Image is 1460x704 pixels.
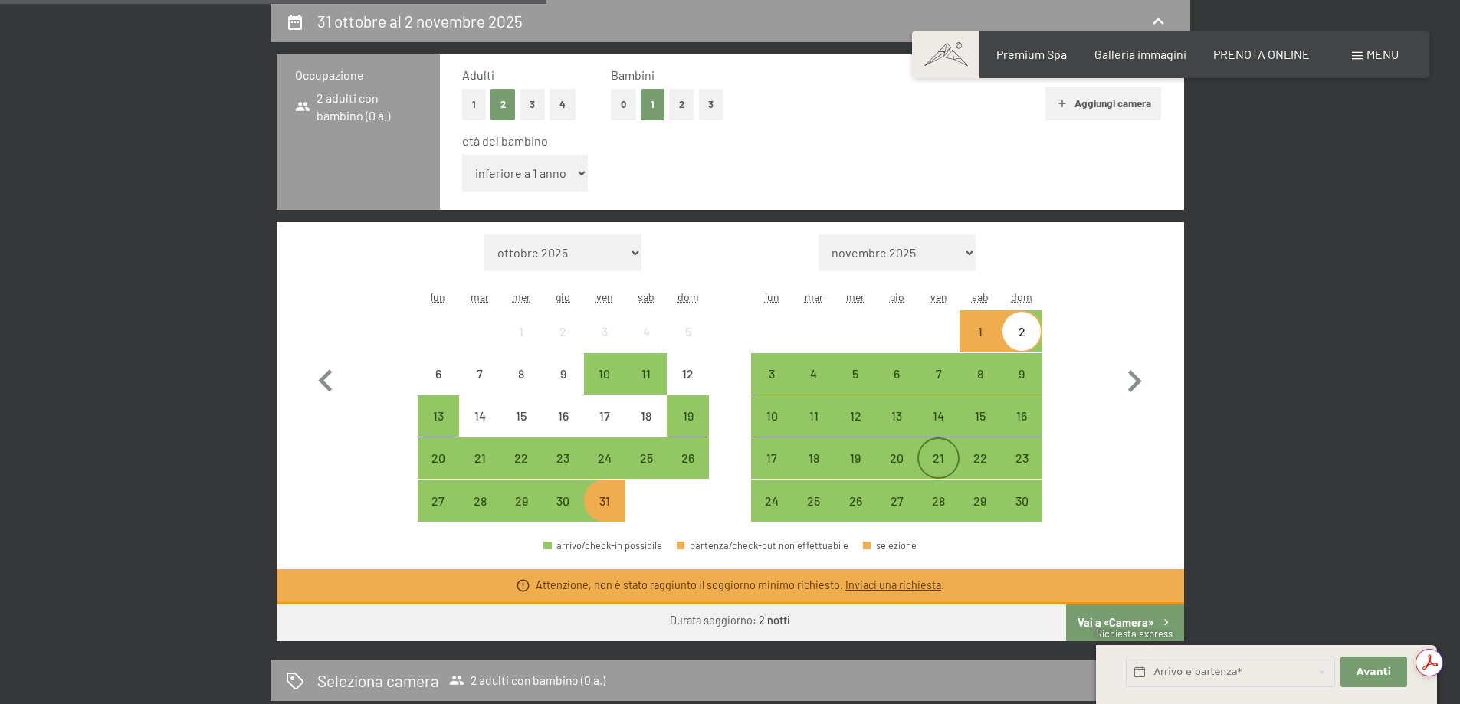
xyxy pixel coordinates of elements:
div: arrivo/check-in possibile [543,541,662,551]
div: arrivo/check-in possibile [751,395,792,437]
div: 10 [586,368,624,406]
div: arrivo/check-in non effettuabile [543,395,584,437]
div: 7 [919,368,957,406]
div: Wed Nov 19 2025 [835,437,876,479]
div: Sun Nov 23 2025 [1001,437,1042,479]
div: arrivo/check-in non effettuabile [500,353,542,395]
div: Mon Nov 24 2025 [751,480,792,521]
div: Thu Nov 20 2025 [876,437,917,479]
div: arrivo/check-in possibile [459,480,500,521]
div: Mon Nov 17 2025 [751,437,792,479]
div: 22 [961,452,999,490]
div: 6 [419,368,458,406]
div: Wed Oct 15 2025 [500,395,542,437]
div: 15 [502,410,540,448]
div: arrivo/check-in possibile [793,395,835,437]
div: arrivo/check-in non effettuabile [500,395,542,437]
div: 14 [461,410,499,448]
abbr: domenica [1011,290,1032,303]
div: 10 [753,410,791,448]
div: 30 [544,495,582,533]
div: Sun Oct 26 2025 [667,437,708,479]
div: 11 [627,368,665,406]
div: arrivo/check-in non effettuabile [584,310,625,352]
div: arrivo/check-in non effettuabile [543,353,584,395]
span: Adulti [462,67,494,82]
div: 11 [795,410,833,448]
div: Fri Nov 21 2025 [917,437,959,479]
div: 18 [627,410,665,448]
div: Sat Oct 04 2025 [625,310,667,352]
div: arrivo/check-in possibile [543,480,584,521]
div: arrivo/check-in possibile [500,480,542,521]
abbr: lunedì [765,290,779,303]
div: Mon Nov 03 2025 [751,353,792,395]
abbr: domenica [678,290,699,303]
div: arrivo/check-in non effettuabile [459,353,500,395]
div: Mon Nov 10 2025 [751,395,792,437]
div: 15 [961,410,999,448]
div: 25 [795,495,833,533]
div: Tue Oct 21 2025 [459,437,500,479]
div: 1 [961,326,999,364]
div: 27 [419,495,458,533]
div: Thu Oct 16 2025 [543,395,584,437]
div: 18 [795,452,833,490]
div: arrivo/check-in possibile [584,480,625,521]
h2: 31 ottobre al 2 novembre 2025 [317,11,523,31]
div: arrivo/check-in possibile [917,395,959,437]
div: Sun Nov 02 2025 [1001,310,1042,352]
button: 4 [550,89,576,120]
div: 13 [419,410,458,448]
div: Tue Nov 25 2025 [793,480,835,521]
div: Sat Nov 15 2025 [960,395,1001,437]
div: Sat Nov 22 2025 [960,437,1001,479]
div: Wed Nov 12 2025 [835,395,876,437]
div: arrivo/check-in possibile [751,480,792,521]
div: 12 [836,410,874,448]
div: arrivo/check-in non effettuabile [625,395,667,437]
h2: Seleziona camera [317,670,439,692]
div: 7 [461,368,499,406]
div: Fri Nov 28 2025 [917,480,959,521]
div: 16 [544,410,582,448]
div: arrivo/check-in possibile [500,437,542,479]
div: 28 [461,495,499,533]
div: Tue Oct 07 2025 [459,353,500,395]
div: 4 [795,368,833,406]
div: Thu Oct 09 2025 [543,353,584,395]
div: Thu Nov 06 2025 [876,353,917,395]
div: Sun Oct 12 2025 [667,353,708,395]
button: Vai a «Camera» [1066,604,1183,641]
abbr: giovedì [556,290,570,303]
div: Sat Oct 18 2025 [625,395,667,437]
div: Wed Oct 01 2025 [500,310,542,352]
div: Attenzione, non è stato raggiunto il soggiorno minimo richiesto. . [536,578,944,593]
div: Sun Nov 16 2025 [1001,395,1042,437]
button: 1 [641,89,664,120]
div: Sun Nov 09 2025 [1001,353,1042,395]
a: Premium Spa [996,47,1067,61]
div: 9 [544,368,582,406]
div: arrivo/check-in possibile [960,437,1001,479]
div: arrivo/check-in non effettuabile [543,310,584,352]
div: 21 [461,452,499,490]
div: Wed Oct 08 2025 [500,353,542,395]
div: Sat Oct 25 2025 [625,437,667,479]
div: Thu Nov 13 2025 [876,395,917,437]
button: 2 [669,89,694,120]
abbr: sabato [638,290,655,303]
div: Wed Nov 26 2025 [835,480,876,521]
div: arrivo/check-in non effettuabile [667,353,708,395]
div: Sun Oct 19 2025 [667,395,708,437]
div: età del bambino [462,133,1150,149]
span: Avanti [1357,665,1391,679]
button: 3 [520,89,546,120]
div: 5 [836,368,874,406]
a: Galleria immagini [1094,47,1186,61]
div: arrivo/check-in possibile [917,437,959,479]
div: Mon Oct 20 2025 [418,437,459,479]
span: 2 adulti con bambino (0 a.) [295,90,422,124]
div: 19 [668,410,707,448]
abbr: sabato [972,290,989,303]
